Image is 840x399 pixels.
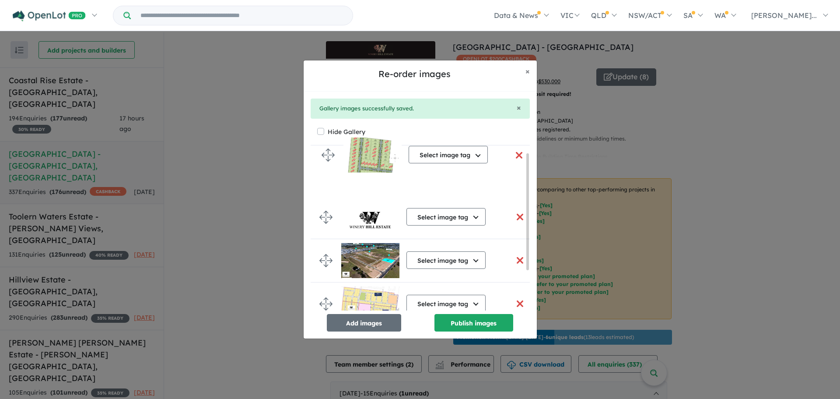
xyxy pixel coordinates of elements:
[517,102,521,113] span: ×
[341,243,399,278] img: Winery%20Hill%20Estate%20-%20Mount%20Duneed___1731643016.jpg
[341,286,399,321] img: Winery%20Hill%20Estate%20-%20Mount%20Duneed___1731642751.jpg
[525,66,530,76] span: ×
[319,104,521,113] div: Gallery images successfully saved.
[751,11,817,20] span: [PERSON_NAME]...
[319,254,332,267] img: drag.svg
[517,104,521,112] button: Close
[319,211,332,224] img: drag.svg
[13,11,86,21] img: Openlot PRO Logo White
[406,208,486,226] button: Select image tag
[311,67,518,81] h5: Re-order images
[406,295,486,312] button: Select image tag
[328,126,365,138] label: Hide Gallery
[133,6,351,25] input: Try estate name, suburb, builder or developer
[434,314,513,332] button: Publish images
[327,314,401,332] button: Add images
[341,200,399,235] img: Winery%20Hill%20Estate%20-%20Mount%20Duneed___1731642855.jpg
[406,251,486,269] button: Select image tag
[319,297,332,311] img: drag.svg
